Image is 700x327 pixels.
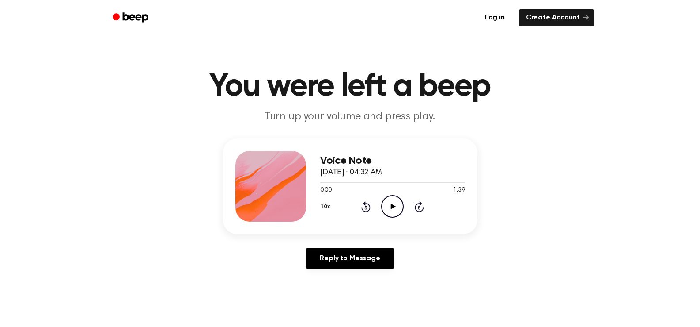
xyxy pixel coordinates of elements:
a: Reply to Message [306,248,394,269]
a: Create Account [519,9,594,26]
span: 1:39 [453,186,465,195]
button: 1.0x [320,199,333,214]
a: Log in [476,8,514,28]
a: Beep [106,9,156,27]
h3: Voice Note [320,155,465,167]
p: Turn up your volume and press play. [181,110,520,124]
span: [DATE] · 04:32 AM [320,169,382,177]
span: 0:00 [320,186,332,195]
h1: You were left a beep [124,71,576,103]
